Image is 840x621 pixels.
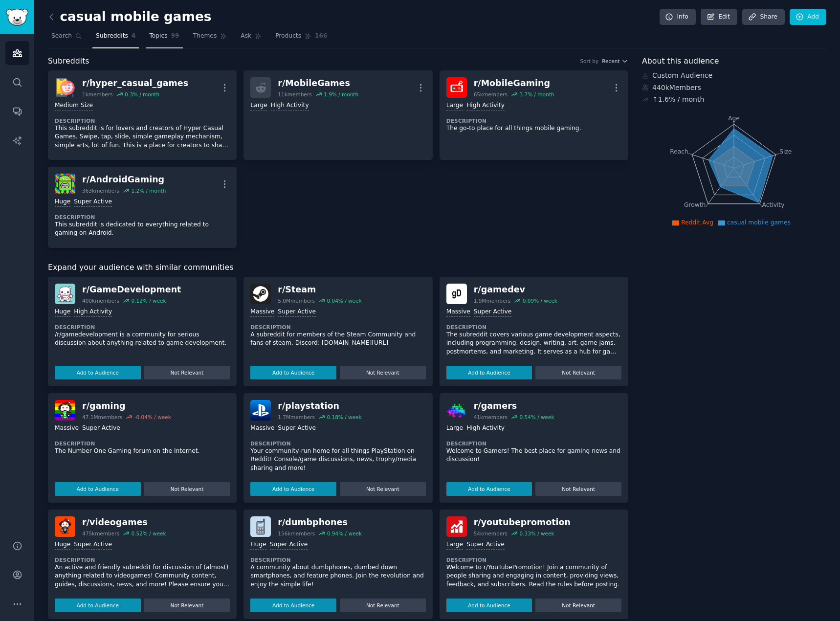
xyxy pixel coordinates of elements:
[779,148,792,155] tspan: Size
[535,366,621,379] button: Not Relevant
[55,174,75,194] img: AndroidGaming
[466,540,505,550] div: Super Active
[132,32,136,41] span: 4
[55,77,75,98] img: hyper_casual_games
[327,530,362,537] div: 0.94 % / week
[272,28,331,48] a: Products166
[474,400,554,412] div: r/ gamers
[278,284,361,296] div: r/ Steam
[55,221,230,238] p: This subreddit is dedicated to everything related to gaming on Android.
[250,324,425,331] dt: Description
[146,28,182,48] a: Topics99
[642,70,826,81] div: Custom Audience
[474,516,571,529] div: r/ youtubepromotion
[250,447,425,473] p: Your community-run home for all things PlayStation on Reddit! Console/game discussions, news, tro...
[446,331,621,356] p: The subreddit covers various game development aspects, including programming, design, writing, ar...
[519,530,554,537] div: 0.33 % / week
[474,530,508,537] div: 54k members
[48,70,237,160] a: hyper_casual_gamesr/hyper_casual_games1kmembers0.3% / monthMedium SizeDescriptionThis subreddit i...
[250,599,336,612] button: Add to Audience
[681,219,713,226] span: Reddit Avg
[278,414,315,421] div: 1.7M members
[250,540,266,550] div: Huge
[278,308,316,317] div: Super Active
[55,331,230,348] p: /r/gamedevelopment is a community for serious discussion about anything related to game development.
[250,424,274,433] div: Massive
[466,101,505,111] div: High Activity
[51,32,72,41] span: Search
[446,124,621,133] p: The go-to place for all things mobile gaming.
[652,94,704,105] div: ↑ 1.6 % / month
[474,284,557,296] div: r/ gamedev
[82,174,166,186] div: r/ AndroidGaming
[250,101,267,111] div: Large
[446,482,532,496] button: Add to Audience
[684,201,706,208] tspan: Growth
[474,77,554,89] div: r/ MobileGaming
[55,516,75,537] img: videogames
[55,424,79,433] div: Massive
[74,198,112,207] div: Super Active
[474,308,512,317] div: Super Active
[340,366,426,379] button: Not Relevant
[55,324,230,331] dt: Description
[278,516,362,529] div: r/ dumbphones
[55,563,230,589] p: An active and friendly subreddit for discussion of (almost) anything related to videogames! Commu...
[250,516,271,537] img: dumbphones
[271,101,309,111] div: High Activity
[82,91,113,98] div: 1k members
[327,414,361,421] div: 0.18 % / week
[131,297,166,304] div: 0.12 % / week
[474,91,508,98] div: 65k members
[237,28,265,48] a: Ask
[602,58,619,65] span: Recent
[48,55,89,67] span: Subreddits
[327,297,361,304] div: 0.04 % / week
[519,91,554,98] div: 3.7 % / month
[315,32,328,41] span: 166
[55,440,230,447] dt: Description
[275,32,301,41] span: Products
[790,9,826,25] a: Add
[324,91,358,98] div: 1.9 % / month
[55,447,230,456] p: The Number One Gaming forum on the Internet.
[193,32,217,41] span: Themes
[82,400,171,412] div: r/ gaming
[55,599,141,612] button: Add to Audience
[446,101,463,111] div: Large
[190,28,231,48] a: Themes
[250,331,425,348] p: A subreddit for members of the Steam Community and fans of steam. Discord: [DOMAIN_NAME][URL]
[55,308,70,317] div: Huge
[250,366,336,379] button: Add to Audience
[82,284,181,296] div: r/ GameDevelopment
[446,424,463,433] div: Large
[55,556,230,563] dt: Description
[48,9,211,25] h2: casual mobile games
[55,214,230,221] dt: Description
[602,58,628,65] button: Recent
[241,32,251,41] span: Ask
[742,9,784,25] a: Share
[82,424,120,433] div: Super Active
[149,32,167,41] span: Topics
[55,366,141,379] button: Add to Audience
[92,28,139,48] a: Subreddits4
[82,414,122,421] div: 47.1M members
[580,58,598,65] div: Sort by
[48,262,233,274] span: Expand your audience with similar communities
[131,187,166,194] div: 1.2 % / month
[446,440,621,447] dt: Description
[642,55,719,67] span: About this audience
[171,32,179,41] span: 99
[250,308,274,317] div: Massive
[446,308,470,317] div: Massive
[474,414,508,421] div: 41k members
[642,83,826,93] div: 440k Members
[125,91,159,98] div: 0.3 % / month
[82,77,188,89] div: r/ hyper_casual_games
[446,324,621,331] dt: Description
[250,440,425,447] dt: Description
[278,297,315,304] div: 5.0M members
[55,540,70,550] div: Huge
[278,400,361,412] div: r/ playstation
